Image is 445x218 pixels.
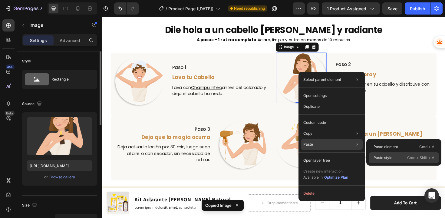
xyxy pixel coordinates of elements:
div: Undo/Redo [114,2,139,15]
p: Select parent element [303,77,341,82]
button: increment [264,190,279,204]
button: decrement [226,190,240,204]
div: Size [22,201,38,210]
h1: Kit Aclarante [PERSON_NAME] Natural. [34,189,139,198]
p: Create new interaction [303,168,348,174]
p: Copy [303,131,312,136]
a: Champú Intea [94,71,127,78]
p: Rocía el Spray en tu cabello y distribuye con cepillo o peine. [247,68,354,82]
div: Open Intercom Messenger [424,188,439,203]
p: Advanced [60,37,80,44]
p: Cmd + Shift + V [407,155,434,161]
span: Available in [303,175,323,180]
div: Optimize Plan [324,175,348,180]
button: Optimize Plan [324,174,348,180]
div: Style [22,58,31,64]
p: Deja actuar la loción por 30 min, luego seca al aire o con secador, sin necesidad de retirar. [15,134,114,155]
p: Custom code [303,120,326,125]
p: Image [29,21,81,29]
p: Paso 1 [74,51,174,57]
p: Duplicate [303,104,320,109]
img: WashHair3.png [184,38,238,92]
p: Lava con antes del aclarado y deja el cabello húmedo. [74,71,174,85]
p: Paso 4 [247,113,354,119]
input: quantity [240,190,264,204]
img: WashHair.png [14,43,64,93]
iframe: Design area [102,17,445,218]
p: Copied Image [205,202,232,208]
div: Beta [5,111,15,116]
div: 450 [6,64,15,69]
img: WashHair5.png [184,106,238,160]
span: Product Page ([DATE]) [168,5,213,12]
span: Need republishing [234,6,265,11]
span: Deja que la magia ocurra [41,124,114,131]
button: Browse gallery [49,174,75,180]
span: / [166,5,167,12]
div: Source [22,100,43,108]
button: Publish [405,2,430,15]
div: Drop element here [175,195,207,200]
p: Paste element [374,144,398,150]
p: Open layer tree [303,158,330,163]
p: Aclara, limpia y nutre en menos de 10 minutos. [1,21,363,28]
strong: 4 pasos – 1 rutina completa: [100,21,165,27]
strong: sit amet [65,199,79,204]
button: Delete [301,188,363,199]
p: Paso 2 [247,48,354,54]
span: or [44,173,48,181]
p: Repite 1 vez a la semana para lograr reflejos rubios y brillantes. [247,138,354,152]
p: Open settings [303,93,327,98]
p: 7 [40,5,42,12]
img: WashHair4.png [124,111,175,161]
input: https://example.com/image.jpg [27,160,92,171]
button: 1 product assigned [322,2,380,15]
span: Aplica el Spray [247,57,290,65]
p: Paste style [374,155,392,160]
button: Add to cart [284,190,359,205]
span: Repite para un [PERSON_NAME] duradero [247,120,339,135]
button: Save [382,2,402,15]
div: Image [192,29,205,35]
div: Publish [410,5,425,12]
span: Lava tu Cabello [74,60,119,68]
p: Paso 3 [15,116,114,123]
div: Add to cart [309,194,333,200]
p: Cmd + V [419,144,434,150]
span: Save [387,6,397,11]
p: Paste [303,142,313,147]
img: preview-image [27,117,92,155]
button: 7 [2,2,45,15]
p: Settings [30,37,47,44]
div: Rectangle [51,72,88,86]
p: Lorem ipsum dolor , consectetur [34,200,138,205]
span: 1 product assigned [327,5,366,12]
